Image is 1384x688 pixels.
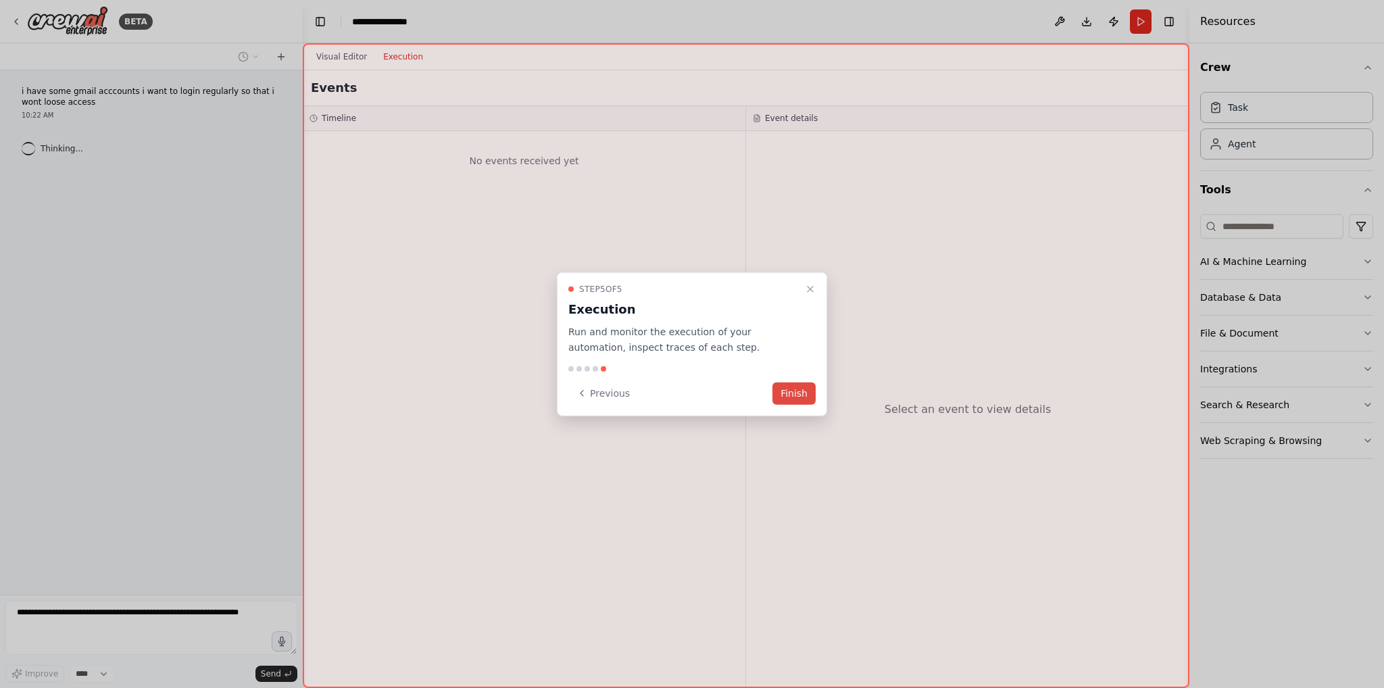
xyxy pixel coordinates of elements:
[311,12,330,31] button: Hide left sidebar
[802,281,818,297] button: Close walkthrough
[772,382,816,404] button: Finish
[568,382,638,404] button: Previous
[579,284,622,295] span: Step 5 of 5
[568,324,799,355] p: Run and monitor the execution of your automation, inspect traces of each step.
[568,300,799,319] h3: Execution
